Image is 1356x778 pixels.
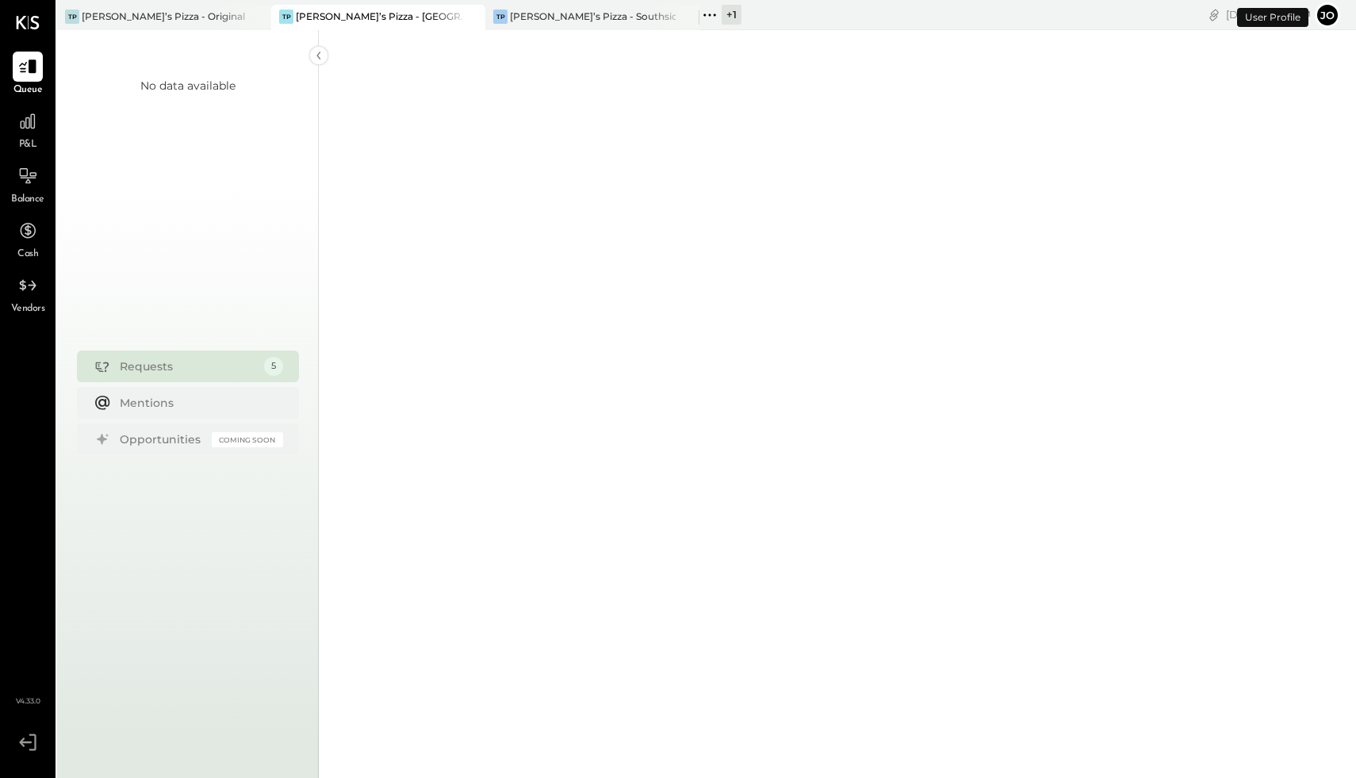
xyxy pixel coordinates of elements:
[1,106,55,152] a: P&L
[510,10,676,23] div: [PERSON_NAME]’s Pizza - Southside
[1206,6,1222,23] div: copy link
[120,395,275,411] div: Mentions
[11,302,45,316] span: Vendors
[82,10,245,23] div: [PERSON_NAME]’s Pizza - Original
[120,358,256,374] div: Requests
[1,270,55,316] a: Vendors
[493,10,508,24] div: TP
[1226,7,1311,22] div: [DATE]
[279,10,293,24] div: TP
[296,10,462,23] div: [PERSON_NAME]’s Pizza - [GEOGRAPHIC_DATA]
[120,431,204,447] div: Opportunities
[212,432,283,447] div: Coming Soon
[13,83,43,98] span: Queue
[1,161,55,207] a: Balance
[140,78,236,94] div: No data available
[722,5,741,25] div: + 1
[65,10,79,24] div: TP
[1315,2,1340,28] button: Jo
[11,193,44,207] span: Balance
[19,138,37,152] span: P&L
[264,357,283,376] div: 5
[17,247,38,262] span: Cash
[1,52,55,98] a: Queue
[1,216,55,262] a: Cash
[1237,8,1308,27] div: User Profile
